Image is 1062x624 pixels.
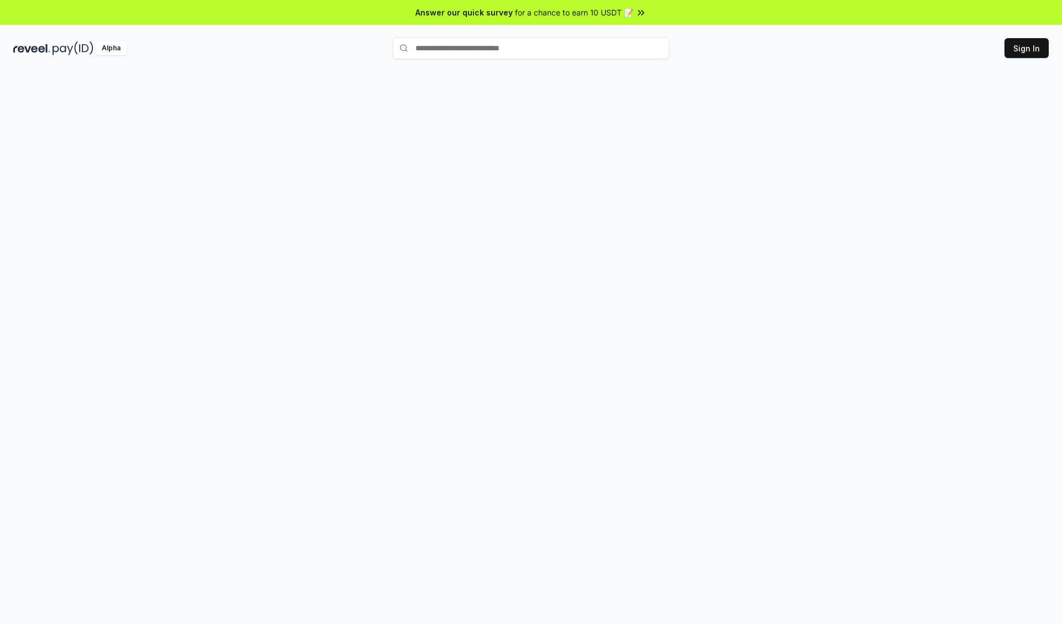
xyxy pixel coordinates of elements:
span: Answer our quick survey [415,7,513,18]
img: pay_id [53,41,93,55]
button: Sign In [1004,38,1049,58]
img: reveel_dark [13,41,50,55]
div: Alpha [96,41,127,55]
span: for a chance to earn 10 USDT 📝 [515,7,633,18]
